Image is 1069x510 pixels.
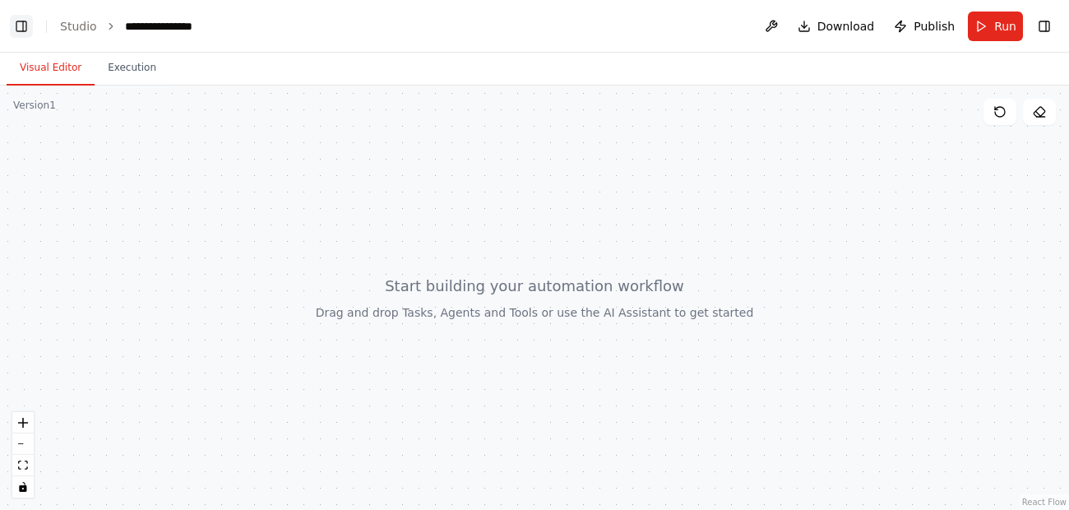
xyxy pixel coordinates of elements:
[13,99,56,112] div: Version 1
[994,18,1016,35] span: Run
[60,20,97,33] a: Studio
[887,12,961,41] button: Publish
[12,455,34,476] button: fit view
[817,18,875,35] span: Download
[60,18,209,35] nav: breadcrumb
[12,412,34,433] button: zoom in
[10,15,33,38] button: Show left sidebar
[12,412,34,498] div: React Flow controls
[914,18,955,35] span: Publish
[12,476,34,498] button: toggle interactivity
[12,433,34,455] button: zoom out
[95,51,169,86] button: Execution
[7,51,95,86] button: Visual Editor
[968,12,1023,41] button: Run
[1033,15,1056,38] button: Hide right sidebar
[791,12,882,41] button: Download
[1022,498,1067,507] a: React Flow attribution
